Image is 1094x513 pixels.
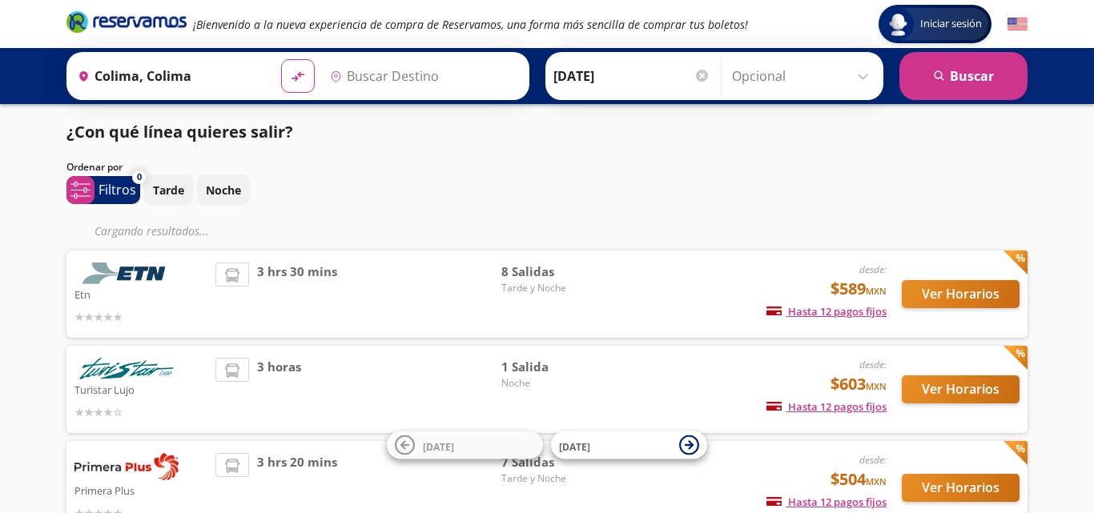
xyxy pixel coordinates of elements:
[71,56,268,96] input: Buscar Origen
[902,375,1020,403] button: Ver Horarios
[66,120,293,144] p: ¿Con qué línea quieres salir?
[501,263,613,281] span: 8 Salidas
[859,263,887,276] em: desde:
[501,376,613,391] span: Noche
[501,358,613,376] span: 1 Salida
[74,379,207,399] p: Turistar Lujo
[95,223,209,238] em: Cargando resultados ...
[144,174,193,206] button: Tarde
[257,263,337,326] span: 3 hrs 30 mins
[866,380,887,392] small: MXN
[766,304,887,319] span: Hasta 12 pagos fijos
[501,453,613,471] span: 7 Salidas
[66,160,123,174] p: Ordenar por
[193,17,748,32] em: ¡Bienvenido a la nueva experiencia de compra de Reservamos, una forma más sencilla de comprar tus...
[423,439,454,453] span: [DATE]
[732,56,875,96] input: Opcional
[501,281,613,295] span: Tarde y Noche
[74,358,179,379] img: Turistar Lujo
[831,277,887,301] span: $589
[74,284,207,303] p: Etn
[153,182,184,198] p: Tarde
[831,372,887,396] span: $603
[501,471,613,486] span: Tarde y Noche
[1008,14,1028,34] button: English
[902,280,1020,308] button: Ver Horarios
[859,358,887,371] em: desde:
[902,474,1020,502] button: Ver Horarios
[66,10,187,34] i: Brand Logo
[859,453,887,467] em: desde:
[766,495,887,509] span: Hasta 12 pagos fijos
[74,453,179,480] img: Primera Plus
[559,439,590,453] span: [DATE]
[66,176,140,204] button: 0Filtros
[914,16,988,32] span: Iniciar sesión
[206,182,241,198] p: Noche
[387,431,543,459] button: [DATE]
[74,480,207,499] p: Primera Plus
[899,52,1028,100] button: Buscar
[866,475,887,487] small: MXN
[74,263,179,284] img: Etn
[324,56,521,96] input: Buscar Destino
[66,10,187,38] a: Brand Logo
[766,399,887,414] span: Hasta 12 pagos fijos
[866,285,887,297] small: MXN
[551,431,707,459] button: [DATE]
[553,56,710,96] input: Elegir Fecha
[257,358,301,421] span: 3 horas
[197,174,250,206] button: Noche
[137,170,142,184] span: 0
[99,180,136,199] p: Filtros
[831,467,887,491] span: $504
